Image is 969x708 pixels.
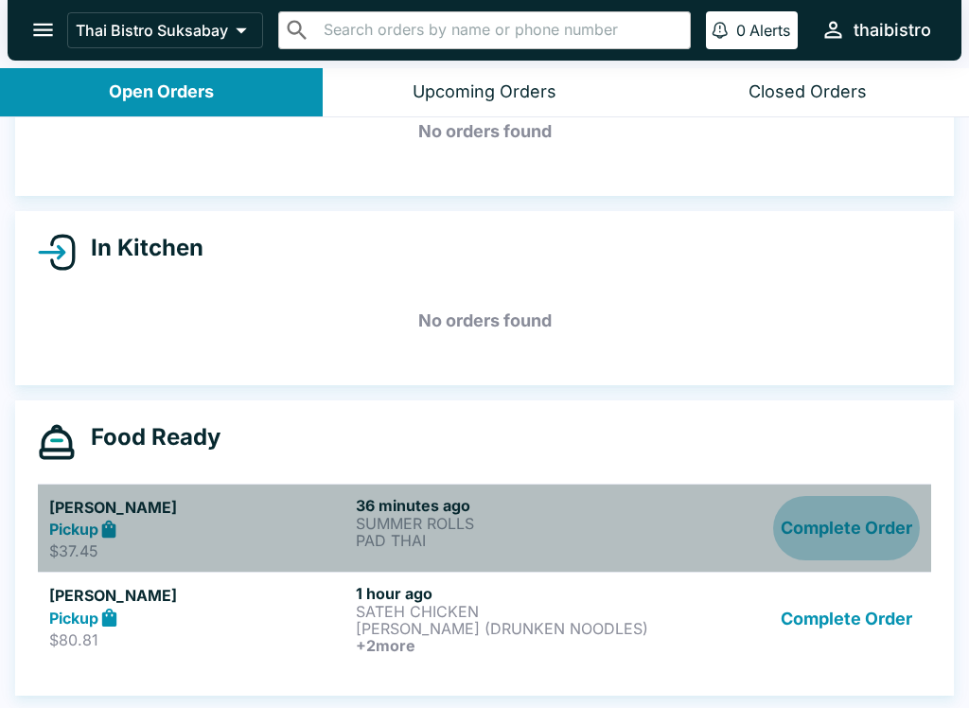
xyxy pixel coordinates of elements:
p: SATEH CHICKEN [356,603,655,620]
button: open drawer [19,6,67,54]
h5: [PERSON_NAME] [49,584,348,607]
a: [PERSON_NAME]Pickup$37.4536 minutes agoSUMMER ROLLSPAD THAIComplete Order [38,484,931,573]
strong: Pickup [49,609,98,628]
div: Open Orders [109,81,214,103]
p: PAD THAI [356,532,655,549]
div: Upcoming Orders [413,81,556,103]
button: thaibistro [813,9,939,50]
h6: + 2 more [356,637,655,654]
h5: No orders found [38,97,931,166]
button: Thai Bistro Suksabay [67,12,263,48]
p: 0 [736,21,746,40]
h5: [PERSON_NAME] [49,496,348,519]
a: [PERSON_NAME]Pickup$80.811 hour agoSATEH CHICKEN[PERSON_NAME] (DRUNKEN NOODLES)+2moreComplete Order [38,572,931,665]
h6: 36 minutes ago [356,496,655,515]
button: Complete Order [773,496,920,561]
p: SUMMER ROLLS [356,515,655,532]
p: [PERSON_NAME] (DRUNKEN NOODLES) [356,620,655,637]
p: Thai Bistro Suksabay [76,21,228,40]
h6: 1 hour ago [356,584,655,603]
h5: No orders found [38,287,931,355]
div: Closed Orders [749,81,867,103]
div: thaibistro [854,19,931,42]
button: Complete Order [773,584,920,654]
p: $37.45 [49,541,348,560]
p: Alerts [749,21,790,40]
strong: Pickup [49,520,98,539]
input: Search orders by name or phone number [318,17,682,44]
p: $80.81 [49,630,348,649]
h4: In Kitchen [76,234,203,262]
h4: Food Ready [76,423,220,451]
